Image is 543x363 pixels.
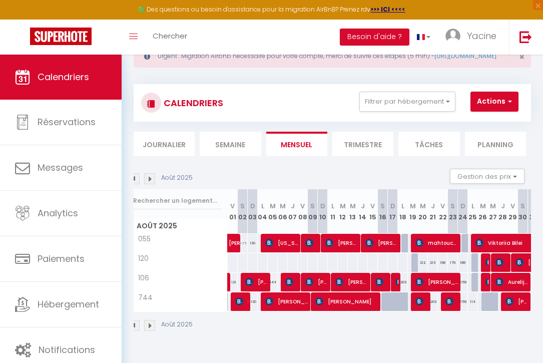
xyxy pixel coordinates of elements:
[370,5,405,14] a: >>> ICI <<<<
[468,292,478,311] div: 114
[129,253,167,264] span: 120
[467,30,496,42] span: Yacine
[485,272,489,291] span: [PERSON_NAME]
[258,189,268,234] th: 04
[325,233,359,252] span: [PERSON_NAME]
[328,189,338,234] th: 11
[505,292,529,311] span: [PERSON_NAME]
[250,201,255,211] abbr: D
[320,201,325,211] abbr: D
[445,29,460,44] img: ...
[458,273,468,291] div: 159
[470,92,518,112] button: Actions
[38,71,89,83] span: Calendriers
[245,272,269,291] span: [PERSON_NAME]
[458,253,468,272] div: 168
[519,51,524,63] span: ×
[488,189,498,234] th: 27
[265,233,299,252] span: [US_STATE][PERSON_NAME]
[38,116,96,128] span: Réservations
[134,132,195,156] li: Journalier
[438,189,448,234] th: 22
[508,189,518,234] th: 29
[38,252,85,265] span: Paiements
[528,189,538,234] th: 31
[278,189,288,234] th: 06
[510,201,515,211] abbr: V
[398,273,408,291] div: 203
[161,92,223,114] h3: CALENDRIERS
[418,189,428,234] th: 20
[398,189,408,234] th: 18
[465,132,526,156] li: Planning
[428,253,438,272] div: 213
[440,201,445,211] abbr: V
[224,234,234,253] a: [PERSON_NAME]
[200,132,261,156] li: Semaine
[30,28,92,45] img: Super Booking
[335,272,369,291] span: [PERSON_NAME] [PERSON_NAME]
[530,201,535,211] abbr: D
[434,52,496,60] a: [URL][DOMAIN_NAME]
[305,233,319,252] span: [PERSON_NAME]
[305,272,329,291] span: [PERSON_NAME]
[39,343,95,356] span: Notifications
[224,273,229,292] a: [PERSON_NAME]
[448,189,458,234] th: 23
[418,253,428,272] div: 212
[340,29,409,46] button: Besoin d'aide ?
[331,201,334,211] abbr: L
[298,189,308,234] th: 08
[238,189,248,234] th: 02
[308,189,318,234] th: 09
[428,292,438,311] div: 203
[471,201,474,211] abbr: L
[285,272,299,291] span: [PERSON_NAME]
[310,201,315,211] abbr: S
[398,132,459,156] li: Tâches
[129,234,167,245] span: 055
[501,201,505,211] abbr: J
[228,189,238,234] th: 01
[415,292,429,311] span: [PERSON_NAME]
[229,228,252,247] span: [PERSON_NAME]
[378,189,388,234] th: 16
[145,20,195,55] a: Chercher
[161,320,193,329] p: Août 2025
[450,169,524,184] button: Gestion des prix
[518,189,528,234] th: 30
[38,207,78,219] span: Analytics
[401,201,404,211] abbr: L
[438,20,509,55] a: ... Yacine
[129,292,167,303] span: 744
[300,201,305,211] abbr: V
[228,273,238,291] div: 121
[388,189,398,234] th: 17
[359,92,455,112] button: Filtrer par hébergement
[415,272,459,291] span: [PERSON_NAME]
[38,298,99,310] span: Hébergement
[358,189,368,234] th: 14
[318,189,328,234] th: 10
[485,253,489,272] span: [PERSON_NAME]
[458,292,468,311] div: 159
[134,45,531,68] div: Urgent : Migration Airbnb nécessaire pour votre compte, merci de suivre ces étapes (5 min) -
[348,189,358,234] th: 13
[431,201,435,211] abbr: J
[128,219,227,233] span: Août 2025
[240,201,245,211] abbr: S
[438,253,448,272] div: 196
[420,201,426,211] abbr: M
[268,273,278,291] div: 144
[448,253,458,272] div: 179
[265,292,309,311] span: [PERSON_NAME]
[390,201,395,211] abbr: D
[248,292,258,311] div: 130
[340,201,346,211] abbr: M
[368,189,378,234] th: 15
[415,233,459,252] span: mahtouch mahdi
[133,192,222,210] input: Rechercher un logement...
[280,201,286,211] abbr: M
[370,201,375,211] abbr: V
[445,292,459,311] span: [PERSON_NAME]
